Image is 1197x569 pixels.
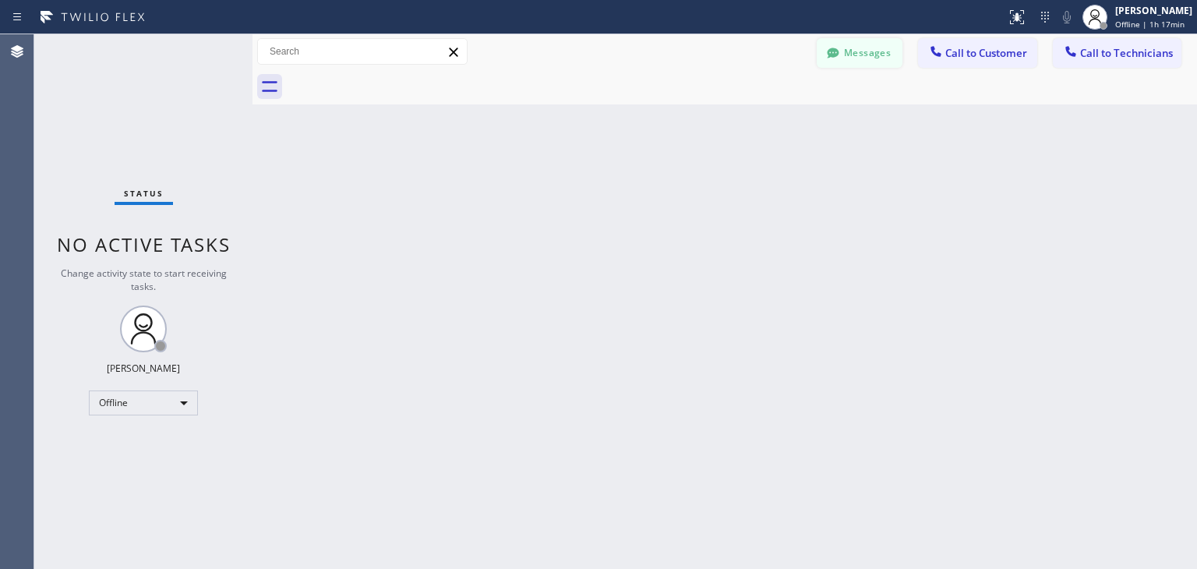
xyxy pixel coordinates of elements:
button: Mute [1056,6,1078,28]
span: Offline | 1h 17min [1115,19,1185,30]
span: Status [124,188,164,199]
span: Call to Customer [945,46,1027,60]
button: Messages [817,38,902,68]
div: [PERSON_NAME] [1115,4,1192,17]
span: No active tasks [57,231,231,257]
div: Offline [89,391,198,415]
span: Call to Technicians [1080,46,1173,60]
input: Search [258,39,467,64]
span: Change activity state to start receiving tasks. [61,267,227,293]
button: Call to Technicians [1053,38,1181,68]
button: Call to Customer [918,38,1037,68]
div: [PERSON_NAME] [107,362,180,375]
